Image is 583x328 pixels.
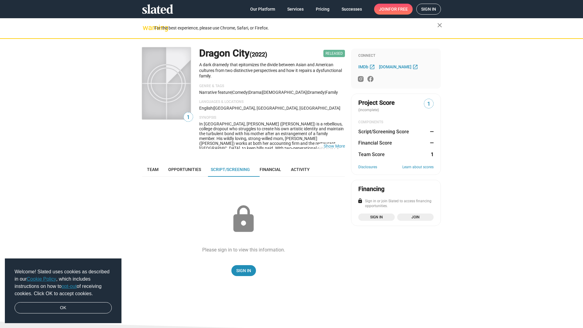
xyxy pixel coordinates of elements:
[260,167,281,172] span: Financial
[358,53,434,58] div: Connect
[318,144,324,149] span: …
[369,64,375,70] mat-icon: open_in_new
[206,162,255,177] a: Script/Screening
[5,258,121,323] div: cookieconsent
[184,113,193,121] span: 1
[358,64,368,69] span: IMDb
[389,4,408,15] span: for free
[15,268,112,297] span: Welcome! Slated uses cookies as described in our , which includes instructions on how to of recei...
[232,90,248,95] span: Comedy
[358,140,392,146] dt: Financial Score
[143,24,150,31] mat-icon: warning
[245,4,280,15] a: Our Platform
[261,90,262,95] span: |
[362,214,391,220] span: Sign in
[357,198,363,203] mat-icon: lock
[199,115,345,120] p: Synopsis
[249,90,261,95] span: Drama
[163,162,206,177] a: Opportunities
[250,4,275,15] span: Our Platform
[199,106,213,111] span: English
[379,64,411,69] span: [DOMAIN_NAME]
[421,4,436,14] span: Sign in
[311,4,334,15] a: Pricing
[262,90,307,95] span: [DEMOGRAPHIC_DATA]
[358,199,434,209] div: Sign in or join Slated to access financing opportunities.
[228,204,259,234] mat-icon: lock
[15,302,112,314] a: dismiss cookie message
[308,90,325,95] span: dramedy
[324,144,345,149] button: …Show More
[316,4,329,15] span: Pricing
[358,165,377,170] a: Disclosures
[416,4,441,15] a: Sign in
[255,162,286,177] a: Financial
[358,214,395,221] a: Sign in
[211,167,250,172] span: Script/Screening
[199,84,345,89] p: Genre & Tags
[401,214,430,220] span: Join
[397,214,434,221] a: Join
[358,185,384,193] div: Financing
[436,22,443,29] mat-icon: close
[213,106,214,111] span: |
[248,90,249,95] span: |
[358,99,395,107] span: Project Score
[199,100,345,104] p: Languages & Locations
[199,62,345,79] p: A dark dramedy that epitomizes the divide between Asian and American cultures from two distinctiv...
[286,162,315,177] a: Activity
[358,120,434,125] div: COMPONENTS
[358,151,385,158] dt: Team Score
[428,151,434,158] dd: 1
[358,108,380,112] span: (incomplete)
[199,47,267,60] h1: Dragon City
[326,90,338,95] span: family
[168,167,201,172] span: Opportunities
[358,63,377,70] a: IMDb
[142,162,163,177] a: Team
[199,121,344,170] span: In [GEOGRAPHIC_DATA], [PERSON_NAME] ([PERSON_NAME]) is a rebellious, college dropout who struggle...
[325,90,326,95] span: |
[199,90,231,95] span: Narrative feature
[428,128,434,135] dd: —
[287,4,304,15] span: Services
[231,265,256,276] a: Sign In
[291,167,310,172] span: Activity
[27,276,56,282] a: Cookie Policy
[379,63,420,70] a: [DOMAIN_NAME]
[307,90,308,95] span: |
[282,4,309,15] a: Services
[236,265,251,276] span: Sign In
[337,4,367,15] a: Successes
[62,284,77,289] a: opt-out
[358,128,409,135] dt: Script/Screening Score
[412,64,418,70] mat-icon: open_in_new
[250,51,267,58] span: (2022)
[154,24,437,32] div: For the best experience, please use Chrome, Safari, or Firefox.
[147,167,159,172] span: Team
[214,106,340,111] span: [GEOGRAPHIC_DATA], [GEOGRAPHIC_DATA], [GEOGRAPHIC_DATA]
[202,247,285,253] div: Please sign in to view this information.
[323,50,345,57] span: Released
[374,4,413,15] a: Joinfor free
[402,165,434,170] a: Learn about scores
[379,4,408,15] span: Join
[428,140,434,146] dd: —
[424,100,433,108] span: 1
[342,4,362,15] span: Successes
